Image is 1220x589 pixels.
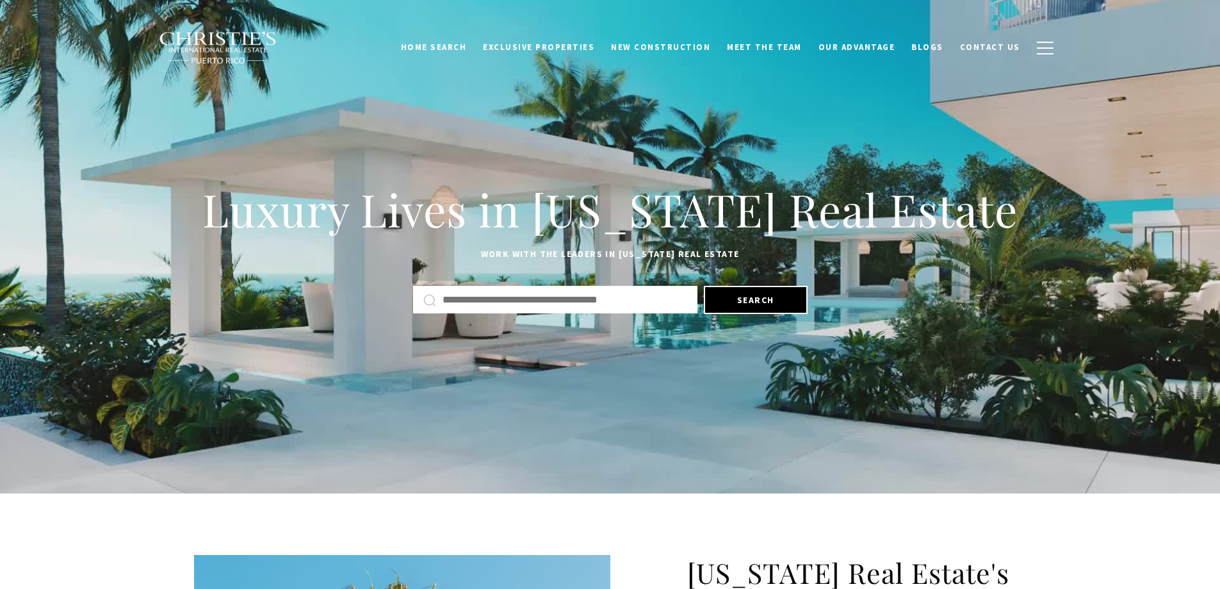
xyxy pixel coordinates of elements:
[903,35,952,60] a: Blogs
[911,42,943,53] span: Blogs
[603,35,719,60] a: New Construction
[475,35,603,60] a: Exclusive Properties
[159,31,278,65] img: Christie's International Real Estate black text logo
[810,35,904,60] a: Our Advantage
[483,42,594,53] span: Exclusive Properties
[719,35,810,60] a: Meet the Team
[704,286,808,314] button: Search
[818,42,895,53] span: Our Advantage
[194,181,1027,238] h1: Luxury Lives in [US_STATE] Real Estate
[393,35,475,60] a: Home Search
[960,42,1020,53] span: Contact Us
[194,247,1027,262] p: Work with the leaders in [US_STATE] Real Estate
[611,42,710,53] span: New Construction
